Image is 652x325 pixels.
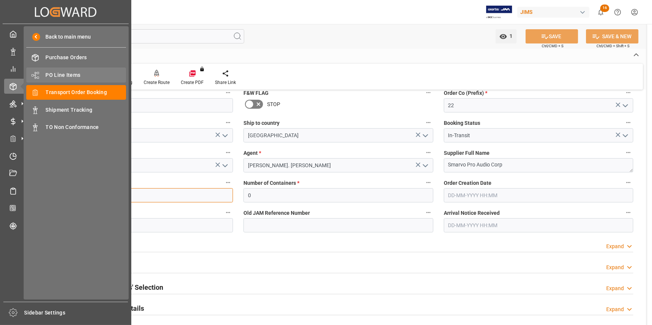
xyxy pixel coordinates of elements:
[444,188,633,202] input: DD-MM-YYYY HH:MM
[4,61,127,76] a: My Reports
[44,218,233,232] input: DD-MM-YYYY
[46,123,126,131] span: TO Non Conformance
[542,43,563,49] span: Ctrl/CMD + S
[26,85,126,100] a: Transport Order Booking
[26,120,126,135] a: TO Non Conformance
[619,130,630,141] button: open menu
[606,264,624,271] div: Expand
[26,50,126,65] a: Purchase Orders
[606,285,624,292] div: Expand
[419,130,430,141] button: open menu
[46,54,126,61] span: Purchase Orders
[4,183,127,198] a: Sailing Schedules
[517,5,592,19] button: JIMS
[243,209,310,217] span: Old JAM Reference Number
[46,71,126,79] span: PO Line Items
[424,208,433,217] button: Old JAM Reference Number
[223,148,233,157] button: Shipment type *
[444,158,633,172] textarea: Smarvo Pro Audio Corp
[419,160,430,171] button: open menu
[424,118,433,127] button: Ship to country
[243,179,299,187] span: Number of Containers
[623,118,633,127] button: Booking Status
[609,4,626,21] button: Help Center
[46,88,126,96] span: Transport Order Booking
[517,7,589,18] div: JIMS
[243,149,261,157] span: Agent
[606,306,624,313] div: Expand
[4,166,127,181] a: Document Management
[586,29,638,43] button: SAVE & NEW
[223,88,233,97] button: JAM Reference Number
[26,67,126,82] a: PO Line Items
[507,33,513,39] span: 1
[623,148,633,157] button: Supplier Full Name
[243,119,279,127] span: Ship to country
[4,148,127,163] a: Timeslot Management V2
[600,4,609,12] span: 16
[444,218,633,232] input: DD-MM-YYYY HH:MM
[4,44,127,58] a: Data Management
[44,128,233,142] input: Type to search/select
[267,100,280,108] span: STOP
[623,208,633,217] button: Arrival Notice Received
[4,201,127,216] a: CO2 Calculator
[46,106,126,114] span: Shipment Tracking
[444,179,491,187] span: Order Creation Date
[444,149,490,157] span: Supplier Full Name
[26,102,126,117] a: Shipment Tracking
[40,33,91,41] span: Back to main menu
[4,218,127,233] a: Tracking Shipment
[424,178,433,187] button: Number of Containers *
[424,88,433,97] button: F&W FLAG
[144,79,170,86] div: Create Route
[243,89,269,97] span: F&W FLAG
[215,79,236,86] div: Share Link
[623,88,633,97] button: Order Co (Prefix) *
[623,178,633,187] button: Order Creation Date
[444,209,500,217] span: Arrival Notice Received
[35,29,244,43] input: Search Fields
[4,27,127,41] a: My Cockpit
[619,100,630,111] button: open menu
[596,43,629,49] span: Ctrl/CMD + Shift + S
[526,29,578,43] button: SAVE
[219,160,230,171] button: open menu
[424,148,433,157] button: Agent *
[444,119,480,127] span: Booking Status
[223,118,233,127] button: Country of Origin (Suffix) *
[219,130,230,141] button: open menu
[24,309,128,317] span: Sidebar Settings
[444,89,487,97] span: Order Co (Prefix)
[592,4,609,21] button: show 16 new notifications
[223,208,233,217] button: Ready Date *
[496,29,517,43] button: open menu
[223,178,233,187] button: Supplier Number
[606,243,624,250] div: Expand
[486,6,512,19] img: Exertis%20JAM%20-%20Email%20Logo.jpg_1722504956.jpg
